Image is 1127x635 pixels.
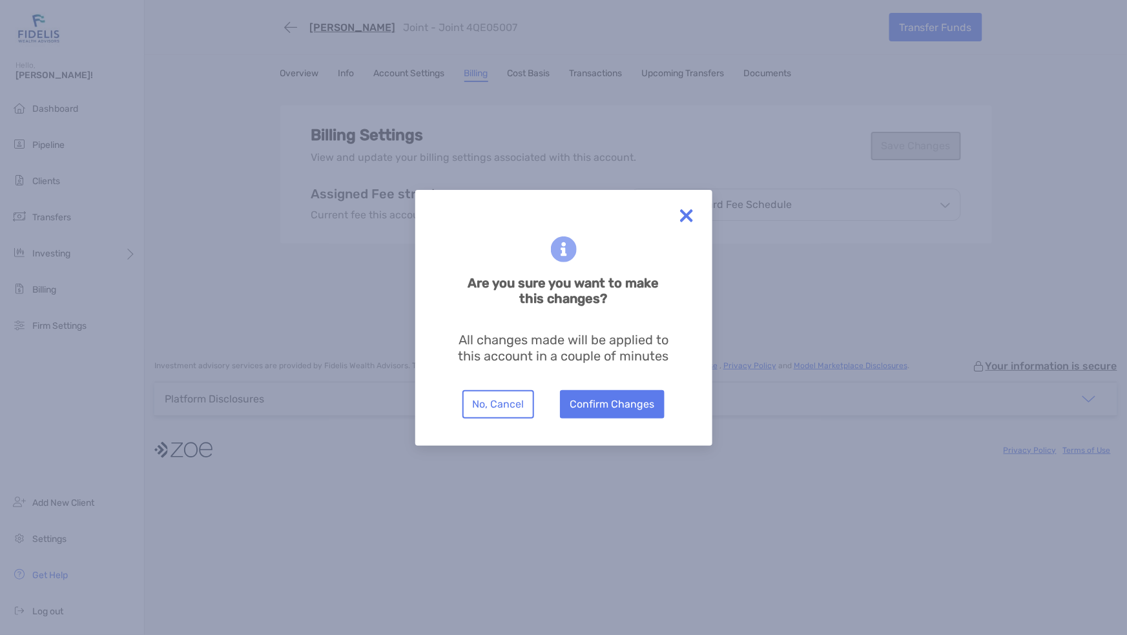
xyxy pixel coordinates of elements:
[455,275,672,306] h6: Are you sure you want to make this changes?
[551,236,577,262] img: blue information icon
[462,390,534,419] button: No, Cancel
[674,203,699,229] img: close modal icon
[560,390,665,419] button: Confirm Changes
[455,332,672,364] p: All changes made will be applied to this account in a couple of minutes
